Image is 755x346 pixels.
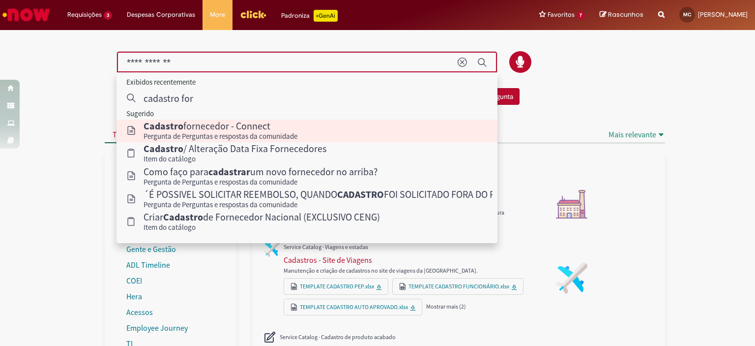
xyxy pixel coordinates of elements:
[67,10,102,20] span: Requisições
[127,10,195,20] span: Despesas Corporativas
[210,10,225,20] span: More
[1,5,52,25] img: ServiceNow
[683,11,691,18] span: MC
[548,10,575,20] span: Favoritos
[240,7,266,22] img: click_logo_yellow_360x200.png
[600,10,643,20] a: Rascunhos
[104,11,112,20] span: 3
[608,10,643,19] span: Rascunhos
[698,10,748,19] span: [PERSON_NAME]
[314,10,338,22] p: +GenAi
[281,10,338,22] div: Padroniza
[577,11,585,20] span: 7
